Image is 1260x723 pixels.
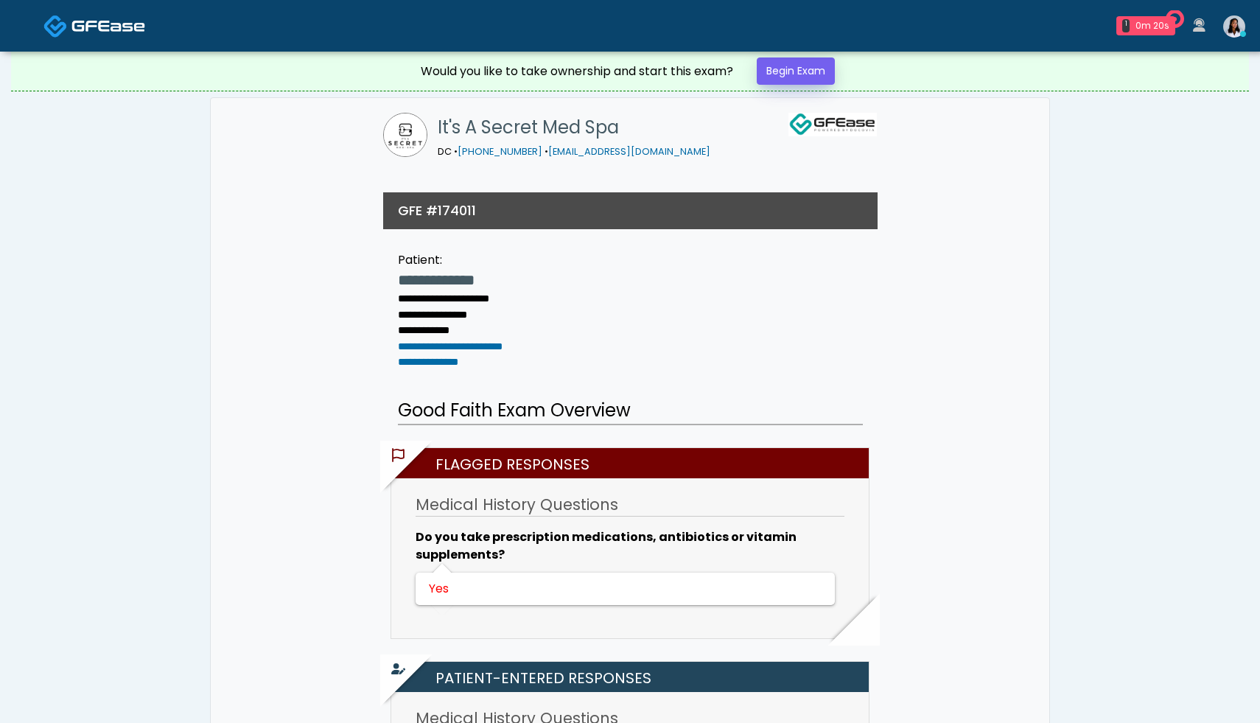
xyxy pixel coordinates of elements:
h2: Patient-entered Responses [399,662,869,692]
h2: Good Faith Exam Overview [398,397,863,425]
h3: GFE #174011 [398,201,476,220]
div: 0m 20s [1135,19,1169,32]
span: • [454,145,458,158]
div: Would you like to take ownership and start this exam? [421,63,733,80]
a: 1 0m 20s [1107,10,1184,41]
span: • [545,145,548,158]
h2: Flagged Responses [399,448,869,478]
button: Open LiveChat chat widget [12,6,56,50]
b: Do you take prescription medications, antibiotics or vitamin supplements? [416,528,797,563]
div: Patient: [398,251,552,269]
h3: Medical History Questions [416,494,844,517]
div: Yes [429,580,819,598]
img: GFEase Logo [788,113,877,136]
img: Docovia [71,18,145,33]
a: Docovia [43,1,145,49]
img: Teresa Smith [1223,15,1245,38]
a: [PHONE_NUMBER] [458,145,542,158]
a: [EMAIL_ADDRESS][DOMAIN_NAME] [548,145,710,158]
h1: It's A Secret Med Spa [438,113,710,142]
img: Docovia [43,14,68,38]
a: Begin Exam [757,57,835,85]
img: It's A Secret Med Spa [383,113,427,157]
small: DC [438,145,710,158]
div: 1 [1122,19,1130,32]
